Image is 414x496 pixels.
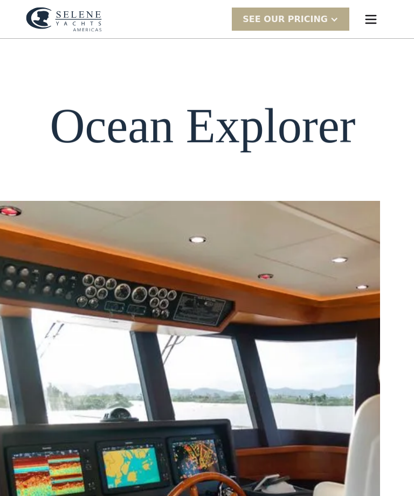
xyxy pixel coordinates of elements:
h1: Ocean Explorer [50,99,355,152]
a: home [26,7,102,32]
div: SEE Our Pricing [243,13,328,26]
div: menu [354,2,388,37]
img: logo [26,7,102,32]
div: SEE Our Pricing [232,8,349,31]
